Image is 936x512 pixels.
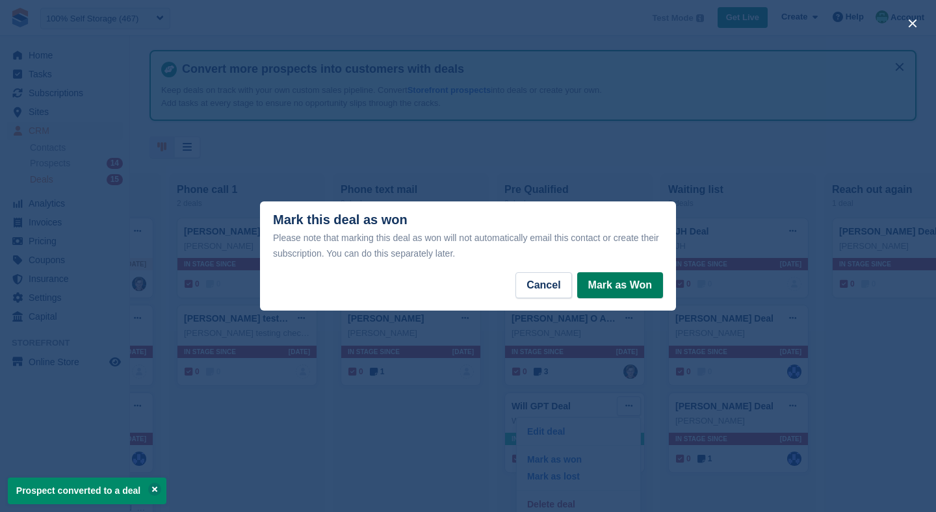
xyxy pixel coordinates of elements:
button: close [902,13,923,34]
div: Please note that marking this deal as won will not automatically email this contact or create the... [273,230,663,261]
div: Mark this deal as won [273,212,663,261]
button: Mark as Won [577,272,663,298]
button: Cancel [515,272,571,298]
p: Prospect converted to a deal [8,478,166,504]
